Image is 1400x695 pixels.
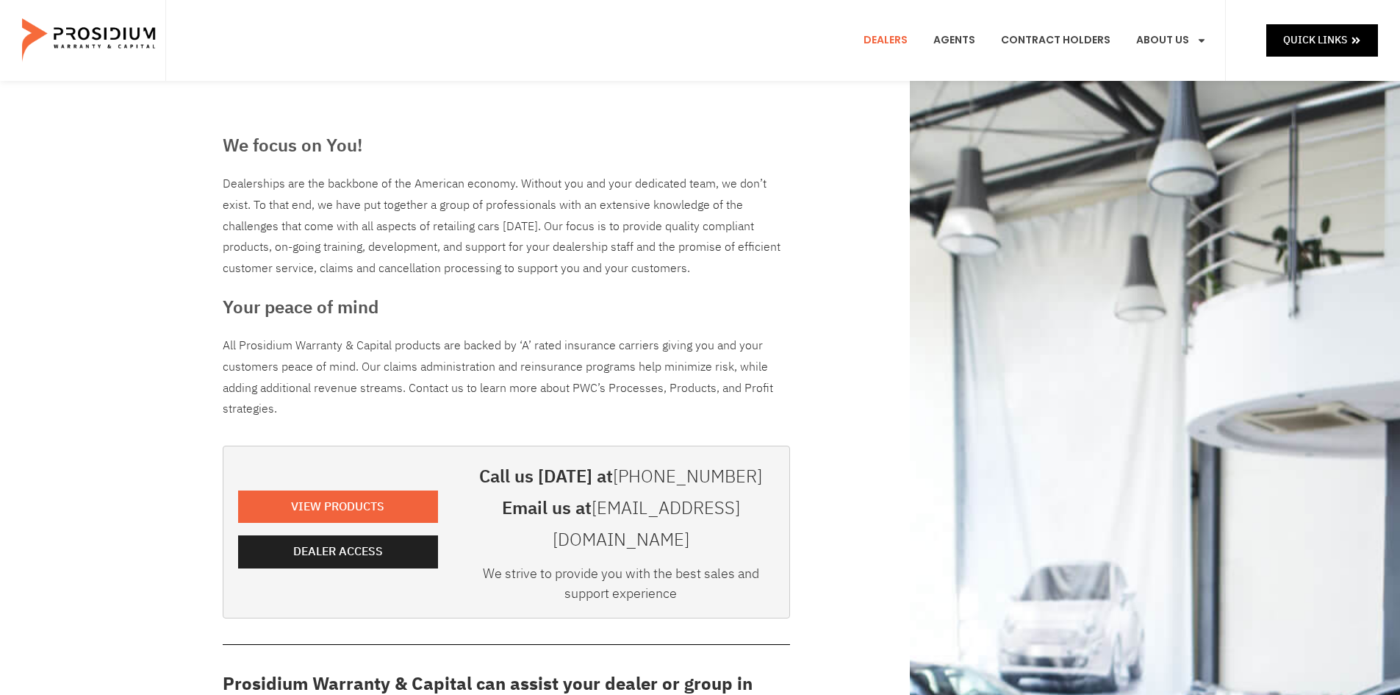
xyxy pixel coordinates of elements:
span: View Products [291,496,384,518]
a: Contract Holders [990,13,1121,68]
a: About Us [1125,13,1218,68]
a: Dealers [852,13,919,68]
nav: Menu [852,13,1218,68]
a: Agents [922,13,986,68]
h3: Email us at [467,493,775,556]
a: View Products [238,491,438,524]
p: All Prosidium Warranty & Capital products are backed by ‘A’ rated insurance carriers giving you a... [223,335,790,420]
a: [EMAIL_ADDRESS][DOMAIN_NAME] [553,495,740,553]
h3: Call us [DATE] at [467,461,775,493]
div: We strive to provide you with the best sales and support experience [467,563,775,610]
span: Dealer Access [293,541,383,563]
span: Quick Links [1283,31,1347,49]
a: Quick Links [1266,24,1378,56]
span: Last Name [284,1,330,13]
h3: We focus on You! [223,132,790,159]
div: Dealerships are the backbone of the American economy. Without you and your dedicated team, we don... [223,174,790,279]
a: [PHONE_NUMBER] [613,463,762,490]
h3: Your peace of mind [223,294,790,321]
a: Dealer Access [238,535,438,569]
